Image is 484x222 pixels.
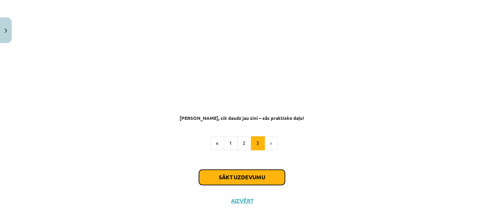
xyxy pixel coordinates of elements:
[251,137,265,150] button: 3
[5,28,7,33] img: icon-close-lesson-0947bae3869378f0d4975bcd49f059093ad1ed9edebbc8119c70593378902aed.svg
[237,137,251,150] button: 2
[229,198,255,205] button: Aizvērt
[211,137,224,150] button: «
[199,170,285,185] button: Sākt uzdevumu
[75,137,409,150] nav: Page navigation example
[224,137,238,150] button: 1
[180,115,304,121] strong: [PERSON_NAME], cik daudz jau zini – sāc praktisko daļu!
